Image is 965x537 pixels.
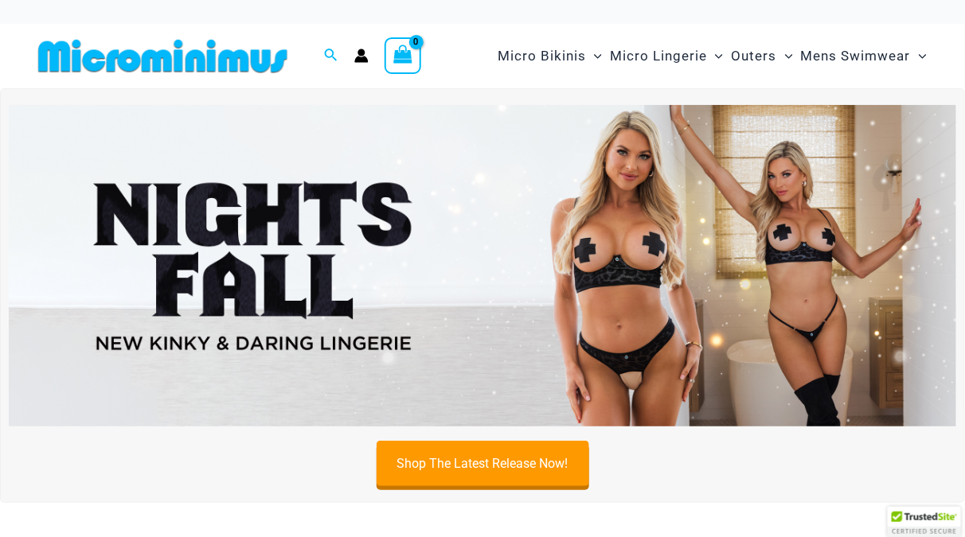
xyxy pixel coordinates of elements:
[491,29,933,83] nav: Site Navigation
[324,46,338,66] a: Search icon link
[728,32,797,80] a: OutersMenu ToggleMenu Toggle
[377,441,589,486] a: Shop The Latest Release Now!
[494,32,606,80] a: Micro BikinisMenu ToggleMenu Toggle
[586,36,602,76] span: Menu Toggle
[911,36,927,76] span: Menu Toggle
[385,37,421,74] a: View Shopping Cart, empty
[498,36,586,76] span: Micro Bikinis
[707,36,723,76] span: Menu Toggle
[732,36,777,76] span: Outers
[777,36,793,76] span: Menu Toggle
[610,36,707,76] span: Micro Lingerie
[797,32,931,80] a: Mens SwimwearMenu ToggleMenu Toggle
[32,38,294,74] img: MM SHOP LOGO FLAT
[9,105,956,426] img: Night's Fall Silver Leopard Pack
[606,32,727,80] a: Micro LingerieMenu ToggleMenu Toggle
[888,507,961,537] div: TrustedSite Certified
[354,49,369,63] a: Account icon link
[801,36,911,76] span: Mens Swimwear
